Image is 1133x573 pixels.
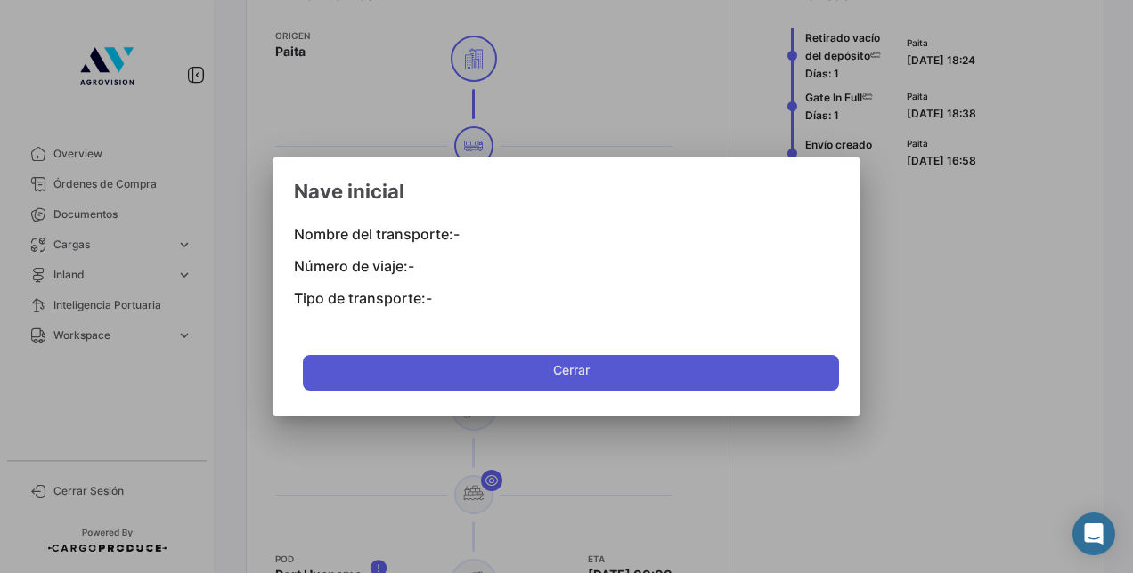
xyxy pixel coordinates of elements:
p: Nombre del transporte: [294,225,839,243]
p: Tipo de transporte: [294,289,839,307]
span: - [426,289,432,307]
h2: Nave inicial [294,179,839,204]
p: Número de viaje: [294,257,839,275]
span: - [408,257,414,275]
div: Abrir Intercom Messenger [1072,512,1115,555]
span: - [453,225,460,243]
span: Cerrar [553,356,590,391]
button: Cerrar [303,355,839,391]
